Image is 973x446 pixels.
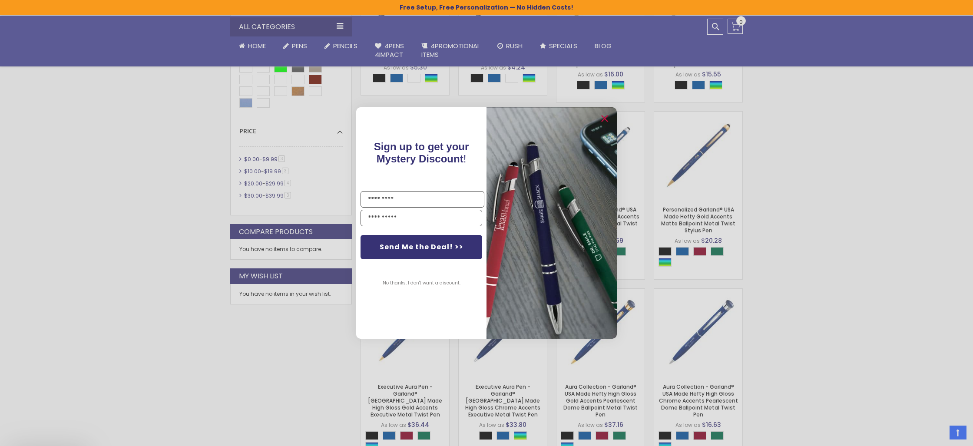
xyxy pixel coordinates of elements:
img: pop-up-image [486,107,617,339]
span: ! [374,141,469,165]
button: No thanks, I don't want a discount. [378,272,465,294]
button: Close dialog [598,112,612,126]
iframe: Google Customer Reviews [901,423,973,446]
button: Send Me the Deal! >> [361,235,482,259]
span: Sign up to get your Mystery Discount [374,141,469,165]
